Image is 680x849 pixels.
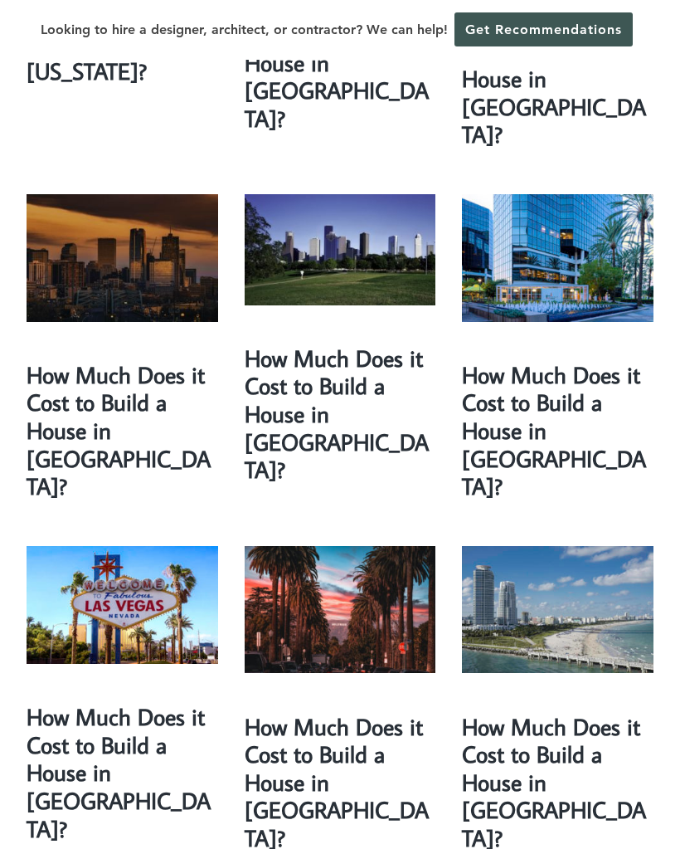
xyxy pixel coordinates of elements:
[462,7,646,149] a: How Much Does it Cost to Build a House in [GEOGRAPHIC_DATA]?
[27,701,211,843] a: How Much Does it Cost to Build a House in [GEOGRAPHIC_DATA]?
[245,343,429,485] a: How Much Does it Cost to Build a House in [GEOGRAPHIC_DATA]?
[27,359,211,501] a: How Much Does it Cost to Build a House in [GEOGRAPHIC_DATA]?
[454,12,633,46] a: Get Recommendations
[462,359,646,501] a: How Much Does it Cost to Build a House in [GEOGRAPHIC_DATA]?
